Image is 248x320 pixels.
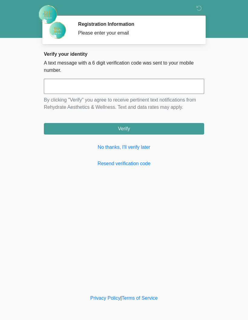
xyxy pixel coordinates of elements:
a: No thanks, I'll verify later [44,144,204,151]
img: Rehydrate Aesthetics & Wellness Logo [38,5,58,25]
div: Please enter your email [78,29,195,37]
a: Resend verification code [44,160,204,167]
img: Agent Avatar [48,21,67,39]
a: Privacy Policy [90,295,121,301]
p: A text message with a 6 digit verification code was sent to your mobile number. [44,59,204,74]
p: By clicking "Verify" you agree to receive pertinent text notifications from Rehydrate Aesthetics ... [44,96,204,111]
a: | [120,295,122,301]
a: Terms of Service [122,295,158,301]
h2: Verify your identity [44,51,204,57]
button: Verify [44,123,204,135]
